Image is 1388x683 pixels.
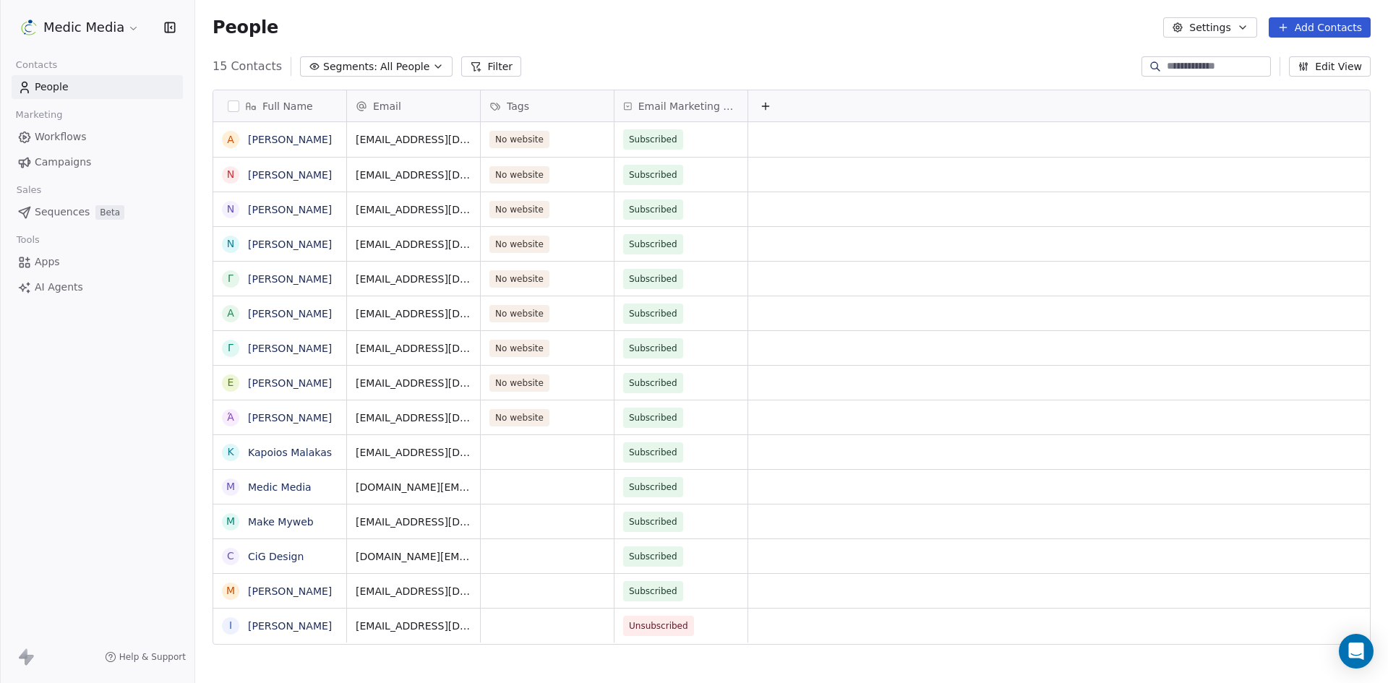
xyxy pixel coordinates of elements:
[323,59,377,74] span: Segments:
[227,132,234,147] div: Α
[629,272,677,286] span: Subscribed
[489,236,549,253] span: No website
[9,54,64,76] span: Contacts
[119,651,186,663] span: Help & Support
[228,375,234,390] div: Ε
[489,270,549,288] span: No website
[489,374,549,392] span: No website
[356,168,471,182] span: [EMAIL_ADDRESS][DOMAIN_NAME]
[356,619,471,633] span: [EMAIL_ADDRESS][DOMAIN_NAME]
[489,409,549,426] span: No website
[248,169,332,181] a: [PERSON_NAME]
[227,306,234,321] div: Α
[629,584,677,598] span: Subscribed
[213,90,346,121] div: Full Name
[226,583,235,598] div: M
[248,585,332,597] a: [PERSON_NAME]
[629,549,677,564] span: Subscribed
[356,515,471,529] span: [EMAIL_ADDRESS][DOMAIN_NAME]
[228,271,234,286] div: Γ
[248,377,332,389] a: [PERSON_NAME]
[356,272,471,286] span: [EMAIL_ADDRESS][DOMAIN_NAME]
[356,480,471,494] span: [DOMAIN_NAME][EMAIL_ADDRESS][DOMAIN_NAME]
[262,99,313,113] span: Full Name
[9,104,69,126] span: Marketing
[629,132,677,147] span: Subscribed
[629,480,677,494] span: Subscribed
[227,444,234,460] div: K
[248,343,332,354] a: [PERSON_NAME]
[507,99,529,113] span: Tags
[1269,17,1371,38] button: Add Contacts
[12,275,183,299] a: AI Agents
[35,80,69,95] span: People
[248,516,314,528] a: Make Myweb
[629,515,677,529] span: Subscribed
[226,514,235,529] div: M
[629,168,677,182] span: Subscribed
[380,59,429,74] span: All People
[1163,17,1256,38] button: Settings
[12,200,183,224] a: SequencesBeta
[12,125,183,149] a: Workflows
[489,340,549,357] span: No website
[629,411,677,425] span: Subscribed
[356,584,471,598] span: [EMAIL_ADDRESS][DOMAIN_NAME]
[227,167,234,182] div: Ν
[12,75,183,99] a: People
[35,280,83,295] span: AI Agents
[95,205,124,220] span: Beta
[248,412,332,424] a: [PERSON_NAME]
[481,90,614,121] div: Tags
[213,17,278,38] span: People
[629,376,677,390] span: Subscribed
[43,18,124,37] span: Medic Media
[226,479,235,494] div: M
[248,551,304,562] a: CiG Design
[629,619,688,633] span: Unsubscribed
[489,166,549,184] span: No website
[489,131,549,148] span: No website
[10,229,46,251] span: Tools
[356,237,471,252] span: [EMAIL_ADDRESS][DOMAIN_NAME]
[213,122,347,657] div: grid
[35,155,91,170] span: Campaigns
[248,481,312,493] a: Medic Media
[17,15,142,40] button: Medic Media
[248,204,332,215] a: [PERSON_NAME]
[35,254,60,270] span: Apps
[10,179,48,201] span: Sales
[248,273,332,285] a: [PERSON_NAME]
[35,205,90,220] span: Sequences
[638,99,739,113] span: Email Marketing Consent
[227,236,234,252] div: Ν
[213,58,282,75] span: 15 Contacts
[347,90,480,121] div: Email
[35,129,87,145] span: Workflows
[12,150,183,174] a: Campaigns
[227,410,234,425] div: Ά
[248,447,332,458] a: Kapoios Malakas
[629,341,677,356] span: Subscribed
[629,306,677,321] span: Subscribed
[629,237,677,252] span: Subscribed
[1289,56,1371,77] button: Edit View
[356,341,471,356] span: [EMAIL_ADDRESS][DOMAIN_NAME]
[356,411,471,425] span: [EMAIL_ADDRESS][DOMAIN_NAME]
[373,99,401,113] span: Email
[248,308,332,319] a: [PERSON_NAME]
[356,202,471,217] span: [EMAIL_ADDRESS][DOMAIN_NAME]
[629,445,677,460] span: Subscribed
[356,306,471,321] span: [EMAIL_ADDRESS][DOMAIN_NAME]
[248,134,332,145] a: [PERSON_NAME]
[228,340,234,356] div: Γ
[12,250,183,274] a: Apps
[229,618,232,633] div: I
[489,201,549,218] span: No website
[614,90,747,121] div: Email Marketing Consent
[347,122,1371,657] div: grid
[356,549,471,564] span: [DOMAIN_NAME][EMAIL_ADDRESS][DOMAIN_NAME]
[105,651,186,663] a: Help & Support
[248,239,332,250] a: [PERSON_NAME]
[248,620,332,632] a: [PERSON_NAME]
